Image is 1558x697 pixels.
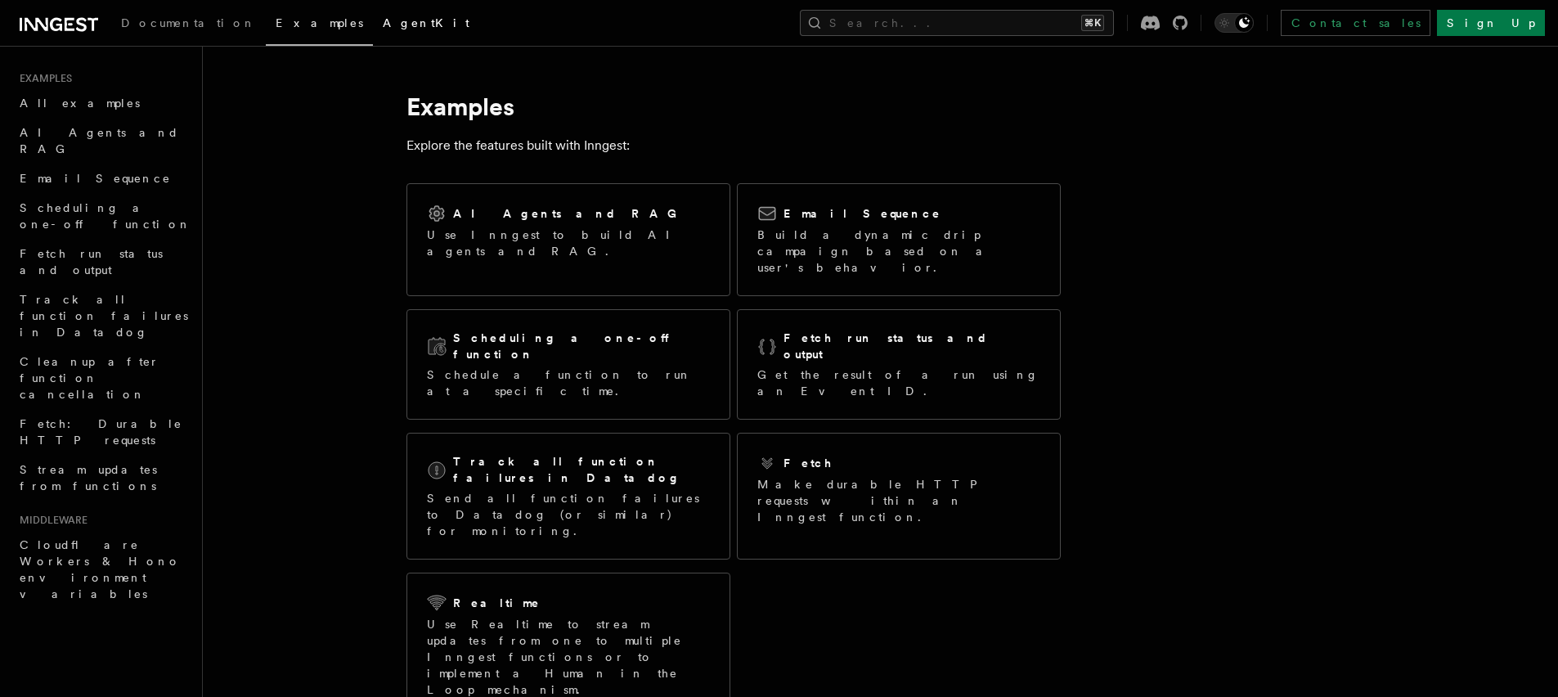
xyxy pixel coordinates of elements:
span: All examples [20,97,140,110]
a: Cloudflare Workers & Hono environment variables [13,530,192,609]
span: Examples [276,16,363,29]
button: Toggle dark mode [1215,13,1254,33]
h2: Fetch [783,455,833,471]
span: Fetch: Durable HTTP requests [20,417,182,447]
p: Explore the features built with Inngest: [406,134,1061,157]
p: Schedule a function to run at a specific time. [427,366,710,399]
a: AI Agents and RAG [13,118,192,164]
a: Track all function failures in Datadog [13,285,192,347]
button: Search...⌘K [800,10,1114,36]
h2: AI Agents and RAG [453,205,685,222]
kbd: ⌘K [1081,15,1104,31]
a: Stream updates from functions [13,455,192,501]
span: AI Agents and RAG [20,126,179,155]
span: Track all function failures in Datadog [20,293,188,339]
p: Make durable HTTP requests within an Inngest function. [757,476,1040,525]
a: Email Sequence [13,164,192,193]
h2: Scheduling a one-off function [453,330,710,362]
p: Use Inngest to build AI agents and RAG. [427,227,710,259]
a: FetchMake durable HTTP requests within an Inngest function. [737,433,1061,560]
a: Fetch: Durable HTTP requests [13,409,192,455]
h1: Examples [406,92,1061,121]
h2: Email Sequence [783,205,941,222]
a: Cleanup after function cancellation [13,347,192,409]
span: Stream updates from functions [20,463,157,492]
a: AI Agents and RAGUse Inngest to build AI agents and RAG. [406,183,730,296]
h2: Realtime [453,595,541,611]
span: Scheduling a one-off function [20,201,191,231]
a: Track all function failures in DatadogSend all function failures to Datadog (or similar) for moni... [406,433,730,560]
h2: Track all function failures in Datadog [453,453,710,486]
p: Build a dynamic drip campaign based on a user's behavior. [757,227,1040,276]
a: Contact sales [1281,10,1430,36]
span: Email Sequence [20,172,171,185]
a: AgentKit [373,5,479,44]
a: Fetch run status and outputGet the result of a run using an Event ID. [737,309,1061,420]
p: Send all function failures to Datadog (or similar) for monitoring. [427,490,710,539]
a: All examples [13,88,192,118]
a: Fetch run status and output [13,239,192,285]
span: Examples [13,72,72,85]
a: Documentation [111,5,266,44]
span: AgentKit [383,16,469,29]
span: Documentation [121,16,256,29]
a: Scheduling a one-off function [13,193,192,239]
span: Middleware [13,514,88,527]
span: Cloudflare Workers & Hono environment variables [20,538,181,600]
a: Scheduling a one-off functionSchedule a function to run at a specific time. [406,309,730,420]
h2: Fetch run status and output [783,330,1040,362]
a: Examples [266,5,373,46]
span: Fetch run status and output [20,247,163,277]
span: Cleanup after function cancellation [20,355,159,401]
a: Sign Up [1437,10,1545,36]
p: Get the result of a run using an Event ID. [757,366,1040,399]
a: Email SequenceBuild a dynamic drip campaign based on a user's behavior. [737,183,1061,296]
